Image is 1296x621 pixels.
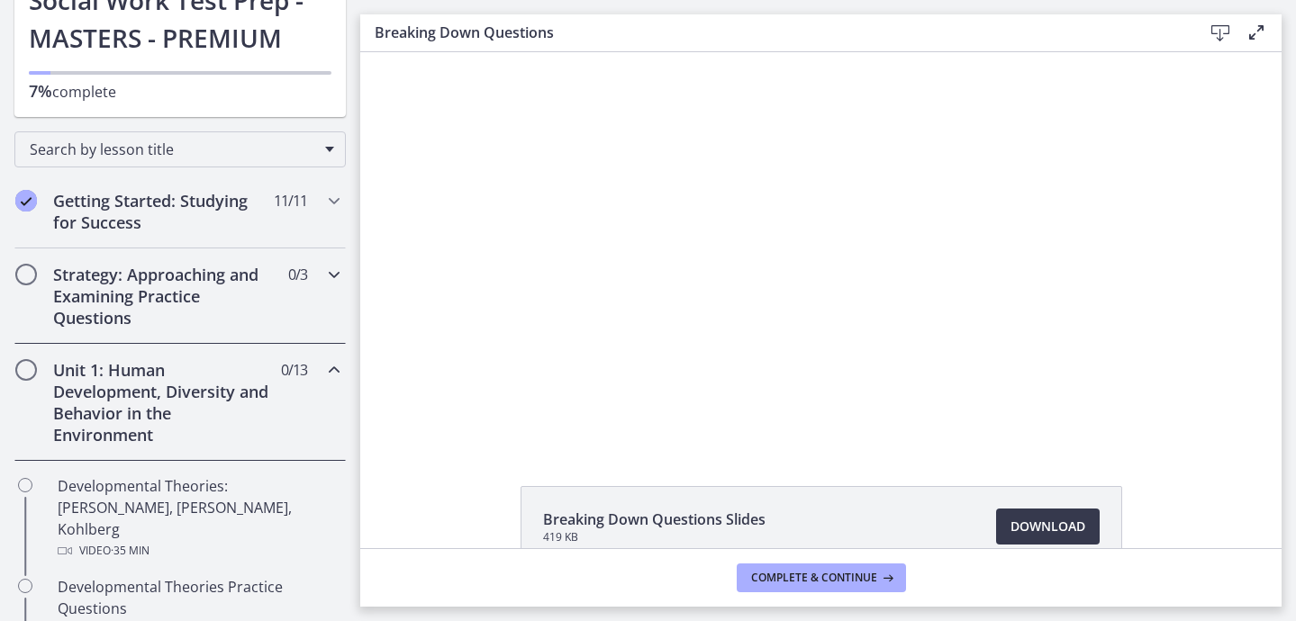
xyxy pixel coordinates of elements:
span: 0 / 3 [288,264,307,285]
h2: Unit 1: Human Development, Diversity and Behavior in the Environment [53,359,273,445]
span: Search by lesson title [30,139,316,159]
h2: Strategy: Approaching and Examining Practice Questions [53,264,273,328]
span: 0 / 13 [281,359,307,381]
div: Search by lesson title [14,131,346,167]
h2: Getting Started: Studying for Success [53,190,273,233]
a: Download [996,508,1100,544]
span: · 35 min [111,540,150,562]
span: Breaking Down Questions Slides [543,508,766,530]
span: 7% [29,80,52,102]
button: Complete & continue [737,563,906,592]
div: Developmental Theories: [PERSON_NAME], [PERSON_NAME], Kohlberg [58,475,339,562]
h3: Breaking Down Questions [375,22,1174,43]
iframe: Video Lesson [360,52,1282,445]
span: 419 KB [543,530,766,544]
span: Complete & continue [751,571,877,585]
i: Completed [15,190,37,211]
p: complete [29,80,331,103]
div: Video [58,540,339,562]
span: 11 / 11 [274,190,307,211]
span: Download [1011,516,1085,537]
